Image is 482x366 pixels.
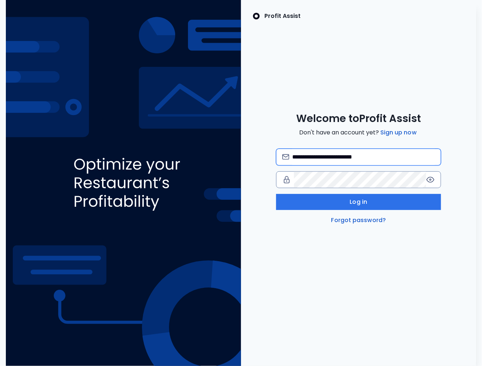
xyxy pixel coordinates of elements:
[330,216,388,225] a: Forgot password?
[253,12,260,20] img: SpotOn Logo
[379,128,418,137] a: Sign up now
[350,198,368,206] span: Log in
[264,12,301,20] p: Profit Assist
[299,128,418,137] span: Don't have an account yet?
[282,154,289,160] img: email
[296,112,421,125] span: Welcome to Profit Assist
[276,194,441,210] button: Log in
